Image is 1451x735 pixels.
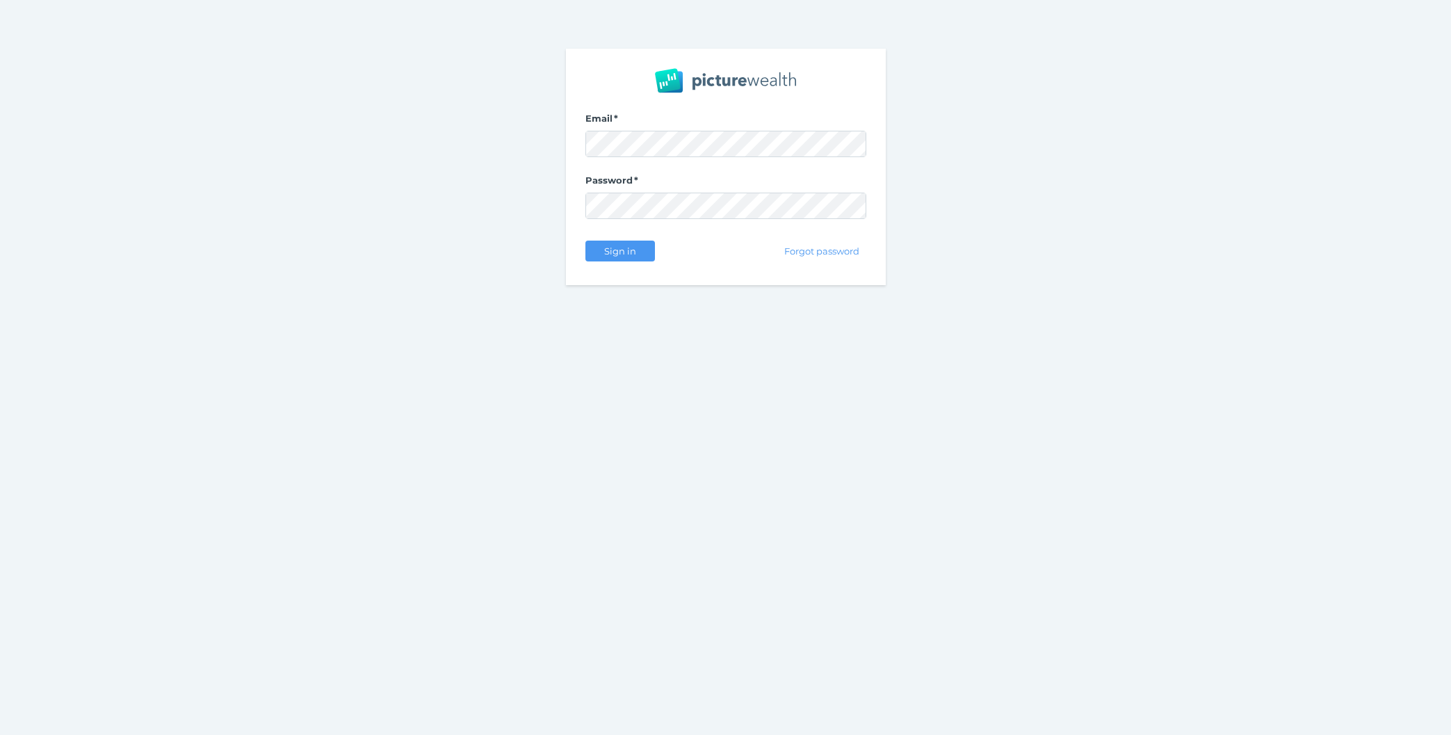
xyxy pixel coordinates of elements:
span: Forgot password [778,245,865,257]
label: Password [585,175,866,193]
img: PW [655,68,796,93]
label: Email [585,113,866,131]
button: Sign in [585,241,655,261]
span: Sign in [598,245,642,257]
button: Forgot password [777,241,866,261]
